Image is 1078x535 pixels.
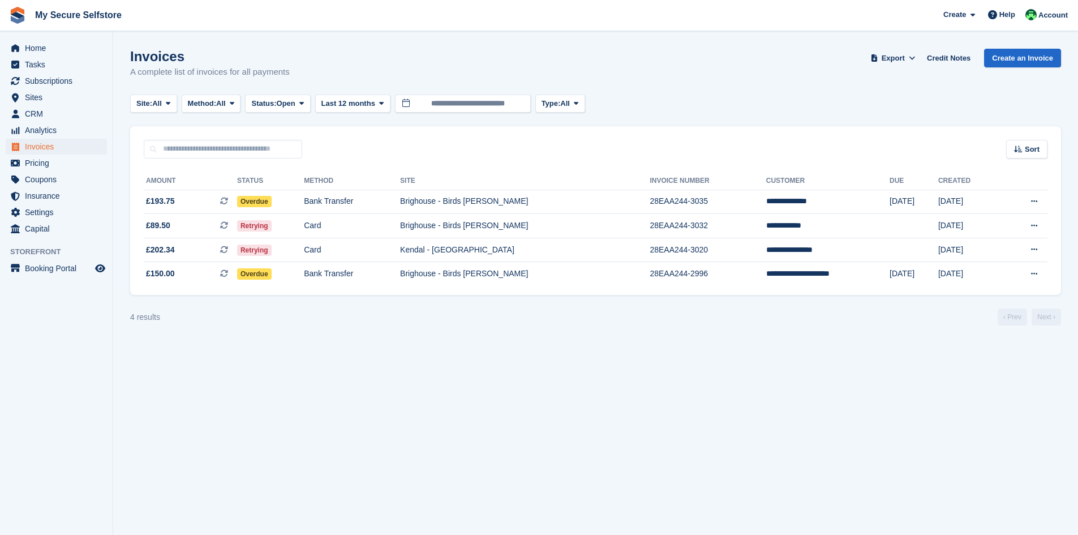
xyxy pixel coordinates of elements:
[400,190,650,214] td: Brighouse - Birds [PERSON_NAME]
[315,95,390,113] button: Last 12 months
[25,204,93,220] span: Settings
[130,311,160,323] div: 4 results
[25,155,93,171] span: Pricing
[25,106,93,122] span: CRM
[400,238,650,262] td: Kendal - [GEOGRAPHIC_DATA]
[1025,9,1037,20] img: Vickie Wedge
[6,188,107,204] a: menu
[650,262,766,286] td: 28EAA244-2996
[995,309,1063,326] nav: Page
[6,73,107,89] a: menu
[93,262,107,275] a: Preview store
[650,172,766,190] th: Invoice Number
[146,220,170,232] span: £89.50
[984,49,1061,67] a: Create an Invoice
[237,268,272,280] span: Overdue
[943,9,966,20] span: Create
[237,220,272,232] span: Retrying
[25,57,93,72] span: Tasks
[144,172,237,190] th: Amount
[130,95,177,113] button: Site: All
[25,221,93,237] span: Capital
[938,238,1001,262] td: [DATE]
[277,98,295,109] span: Open
[400,214,650,238] td: Brighouse - Birds [PERSON_NAME]
[1025,144,1040,155] span: Sort
[25,188,93,204] span: Insurance
[9,7,26,24] img: stora-icon-8386f47178a22dfd0bd8f6a31ec36ba5ce8667c1dd55bd0f319d3a0aa187defe.svg
[868,49,918,67] button: Export
[6,40,107,56] a: menu
[152,98,162,109] span: All
[6,221,107,237] a: menu
[6,89,107,105] a: menu
[999,9,1015,20] span: Help
[938,262,1001,286] td: [DATE]
[1032,309,1061,326] a: Next
[188,98,217,109] span: Method:
[650,214,766,238] td: 28EAA244-3032
[182,95,241,113] button: Method: All
[25,40,93,56] span: Home
[400,172,650,190] th: Site
[650,238,766,262] td: 28EAA244-3020
[251,98,276,109] span: Status:
[25,260,93,276] span: Booking Portal
[321,98,375,109] span: Last 12 months
[304,238,400,262] td: Card
[25,139,93,155] span: Invoices
[31,6,126,24] a: My Secure Selfstore
[25,122,93,138] span: Analytics
[6,204,107,220] a: menu
[10,246,113,258] span: Storefront
[890,262,938,286] td: [DATE]
[882,53,905,64] span: Export
[304,214,400,238] td: Card
[146,195,175,207] span: £193.75
[922,49,975,67] a: Credit Notes
[890,172,938,190] th: Due
[6,122,107,138] a: menu
[1038,10,1068,21] span: Account
[650,190,766,214] td: 28EAA244-3035
[6,57,107,72] a: menu
[304,190,400,214] td: Bank Transfer
[998,309,1027,326] a: Previous
[542,98,561,109] span: Type:
[237,196,272,207] span: Overdue
[938,214,1001,238] td: [DATE]
[6,155,107,171] a: menu
[400,262,650,286] td: Brighouse - Birds [PERSON_NAME]
[25,73,93,89] span: Subscriptions
[938,190,1001,214] td: [DATE]
[304,262,400,286] td: Bank Transfer
[25,89,93,105] span: Sites
[237,172,304,190] th: Status
[304,172,400,190] th: Method
[6,139,107,155] a: menu
[560,98,570,109] span: All
[6,106,107,122] a: menu
[6,260,107,276] a: menu
[890,190,938,214] td: [DATE]
[245,95,310,113] button: Status: Open
[938,172,1001,190] th: Created
[766,172,890,190] th: Customer
[25,172,93,187] span: Coupons
[130,66,290,79] p: A complete list of invoices for all payments
[6,172,107,187] a: menu
[216,98,226,109] span: All
[136,98,152,109] span: Site:
[146,244,175,256] span: £202.34
[130,49,290,64] h1: Invoices
[146,268,175,280] span: £150.00
[237,245,272,256] span: Retrying
[535,95,585,113] button: Type: All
